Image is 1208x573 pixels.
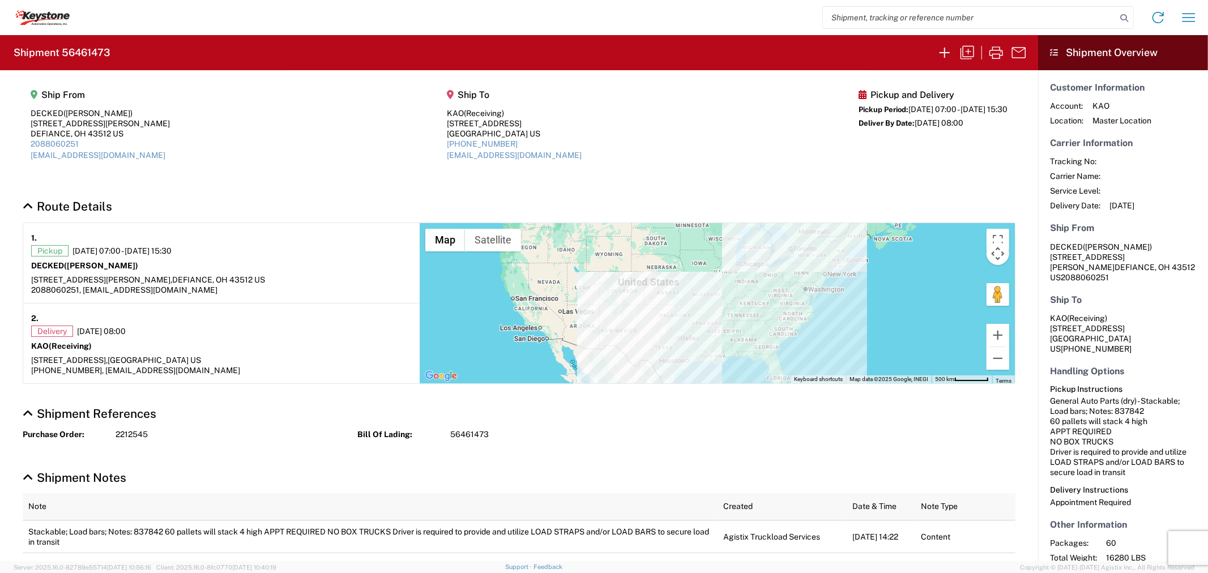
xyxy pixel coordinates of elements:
span: KAO [STREET_ADDRESS] [1050,314,1125,333]
span: (Receiving) [464,109,504,118]
span: Tracking No: [1050,156,1100,166]
span: ([PERSON_NAME]) [63,109,133,118]
span: KAO [1092,101,1151,111]
td: [DATE] 14:22 [847,520,915,553]
span: 2088060251 [1061,273,1109,282]
a: 2088060251 [31,139,79,148]
strong: 2. [31,311,39,326]
span: 500 km [935,376,954,382]
span: Carrier Name: [1050,171,1100,181]
td: Content [915,520,1015,553]
span: ([PERSON_NAME]) [64,261,138,270]
strong: KAO [31,341,92,350]
span: 2212545 [116,429,148,440]
button: Toggle fullscreen view [987,229,1009,251]
h5: Other Information [1050,519,1196,530]
th: Note [23,493,718,520]
h6: Delivery Instructions [1050,485,1196,495]
button: Drag Pegman onto the map to open Street View [987,283,1009,306]
h5: Carrier Information [1050,138,1196,148]
a: Terms [996,378,1011,384]
div: [STREET_ADDRESS][PERSON_NAME] [31,118,170,129]
span: DEFIANCE, OH 43512 US [172,275,265,284]
span: [DATE] 10:40:19 [232,564,276,571]
a: Hide Details [23,471,126,485]
span: [STREET_ADDRESS][PERSON_NAME] [1050,253,1125,272]
strong: Bill Of Lading: [357,429,442,440]
span: Client: 2025.16.0-8fc0770 [156,564,276,571]
h5: Ship To [1050,294,1196,305]
td: Agistix Truckload Services [718,520,847,553]
img: Google [422,369,460,383]
strong: Purchase Order: [23,429,108,440]
a: [EMAIL_ADDRESS][DOMAIN_NAME] [31,151,165,160]
span: 16280 LBS [1106,553,1203,563]
th: Note Type [915,493,1015,520]
span: Copyright © [DATE]-[DATE] Agistix Inc., All Rights Reserved [1020,562,1194,572]
span: Location: [1050,116,1083,126]
div: DECKED [31,108,170,118]
span: 56461473 [450,429,489,440]
button: Zoom in [987,324,1009,347]
button: Map Scale: 500 km per 57 pixels [932,375,992,383]
a: [EMAIL_ADDRESS][DOMAIN_NAME] [447,151,582,160]
input: Shipment, tracking or reference number [823,7,1116,28]
span: 60 [1106,538,1203,548]
div: 2088060251, [EMAIL_ADDRESS][DOMAIN_NAME] [31,285,412,295]
span: Deliver By Date: [859,119,915,127]
a: [PHONE_NUMBER] [447,139,518,148]
h5: Pickup and Delivery [859,89,1008,100]
span: Delivery [31,326,73,337]
header: Shipment Overview [1038,35,1208,70]
th: Created [718,493,847,520]
address: DEFIANCE, OH 43512 US [1050,242,1196,283]
h5: Ship From [31,89,170,100]
span: Server: 2025.16.0-82789e55714 [14,564,151,571]
button: Zoom out [987,347,1009,370]
span: [DATE] 10:56:16 [107,564,151,571]
h5: Ship To [447,89,582,100]
button: Map camera controls [987,242,1009,265]
span: (Receiving) [1067,314,1107,323]
span: DECKED [1050,242,1083,251]
div: KAO [447,108,582,118]
span: (Receiving) [49,341,92,350]
h6: Pickup Instructions [1050,384,1196,394]
span: Shipment successfully created [928,10,1040,20]
span: Service Level: [1050,186,1100,196]
a: Hide Details [23,199,112,213]
h2: Shipment 56461473 [14,46,110,59]
div: Appointment Required [1050,497,1196,507]
span: [PHONE_NUMBER] [1061,344,1132,353]
span: Pickup Period: [859,105,908,114]
span: Delivery Date: [1050,200,1100,211]
h5: Ship From [1050,223,1196,233]
div: General Auto Parts (dry) - Stackable; Load bars; Notes: 837842 60 pallets will stack 4 high APPT ... [1050,396,1196,477]
span: [DATE] 08:00 [915,118,963,127]
div: [STREET_ADDRESS] [447,118,582,129]
span: Account: [1050,101,1083,111]
span: [DATE] 07:00 - [DATE] 15:30 [908,105,1008,114]
button: Show street map [425,229,465,251]
span: [DATE] [1109,200,1134,211]
span: Packages: [1050,538,1097,548]
a: Hide Details [23,407,156,421]
span: Master Location [1092,116,1151,126]
span: [STREET_ADDRESS], [31,356,108,365]
span: Map data ©2025 Google, INEGI [850,376,928,382]
div: [PHONE_NUMBER], [EMAIL_ADDRESS][DOMAIN_NAME] [31,365,412,375]
h5: Customer Information [1050,82,1196,93]
th: Date & Time [847,493,915,520]
div: [GEOGRAPHIC_DATA] US [447,129,582,139]
span: Total Weight: [1050,553,1097,563]
strong: 1. [31,231,37,245]
strong: DECKED [31,261,138,270]
td: Stackable; Load bars; Notes: 837842 60 pallets will stack 4 high APPT REQUIRED NO BOX TRUCKS Driv... [23,520,718,553]
div: DEFIANCE, OH 43512 US [31,129,170,139]
span: ([PERSON_NAME]) [1083,242,1152,251]
span: [GEOGRAPHIC_DATA] US [108,356,201,365]
address: [GEOGRAPHIC_DATA] US [1050,313,1196,354]
span: [DATE] 07:00 - [DATE] 15:30 [72,246,172,256]
button: Keyboard shortcuts [794,375,843,383]
span: Pickup [31,245,69,256]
